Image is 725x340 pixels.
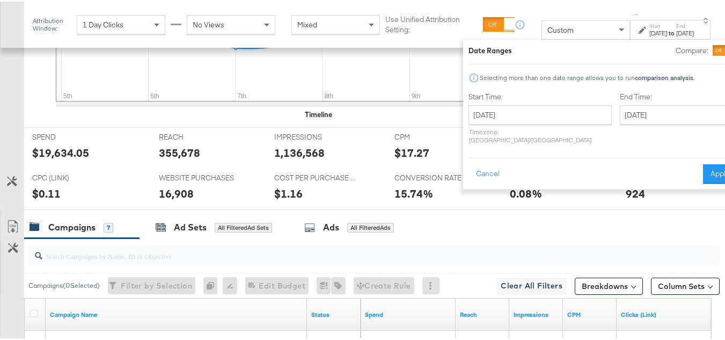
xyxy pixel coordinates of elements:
div: 7 [104,221,113,231]
span: Custom [547,24,574,33]
div: Timeline [305,108,332,118]
div: All Filtered Ads [347,221,394,231]
span: CPM [394,131,475,141]
span: REACH [159,131,239,141]
strong: to [667,27,676,35]
div: 0.08% [510,184,542,200]
div: Campaigns ( 0 Selected) [28,279,100,289]
div: Selecting more than one date range allows you to run . [479,73,695,80]
div: [DATE] [649,27,667,36]
button: Breakdowns [575,276,643,293]
button: Cancel [468,163,507,182]
a: Your campaign name. [50,309,303,317]
div: Attribution Window: [32,16,71,31]
a: The number of people your ad was served to. [460,309,505,317]
div: Campaigns [48,220,96,232]
label: Start: [649,21,667,28]
span: CPC (LINK) [32,171,113,182]
span: 1 Day Clicks [83,18,123,28]
div: $19,634.05 [32,143,89,159]
a: The number of clicks on links appearing on your ad or Page that direct people to your sites off F... [621,309,720,317]
label: Start Time: [468,90,612,100]
label: Use Unified Attribution Setting: [385,13,478,33]
div: $17.27 [394,143,429,159]
span: SPEND [32,131,113,141]
div: $1.16 [274,184,303,200]
div: Date Ranges [468,44,512,54]
button: Column Sets [651,276,720,293]
span: No Views [193,18,224,28]
div: 1,136,568 [274,143,325,159]
strong: comparison analysis [635,72,693,80]
button: Clear All Filters [496,276,567,293]
div: $0.11 [32,184,61,200]
div: 355,678 [159,143,200,159]
span: WEBSITE PURCHASES [159,171,239,182]
a: The number of times your ad was served. On mobile apps an ad is counted as served the first time ... [514,309,559,317]
div: 16,908 [159,184,194,200]
span: IMPRESSIONS [274,131,355,141]
div: 924 [626,184,645,200]
label: Compare: [676,44,708,54]
p: Timezone: [GEOGRAPHIC_DATA]/[GEOGRAPHIC_DATA] [468,126,612,142]
label: End: [676,21,694,28]
a: The total amount spent to date. [365,309,451,317]
input: Search Campaigns by Name, ID or Objective [42,240,658,261]
div: All Filtered Ad Sets [215,221,272,231]
span: CONVERSION RATE [394,171,475,182]
div: 0 [203,276,223,293]
div: 15.74% [394,184,433,200]
span: Clear All Filters [501,278,562,291]
div: [DATE] [676,27,694,36]
span: COST PER PURCHASE (WEBSITE EVENTS) [274,171,355,182]
a: The average cost you've paid to have 1,000 impressions of your ad. [567,309,612,317]
div: Ads [323,220,339,232]
span: ↑ [631,11,641,15]
a: Shows the current state of your Ad Campaign. [311,309,356,317]
div: Ad Sets [174,220,207,232]
span: Mixed [297,18,317,28]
